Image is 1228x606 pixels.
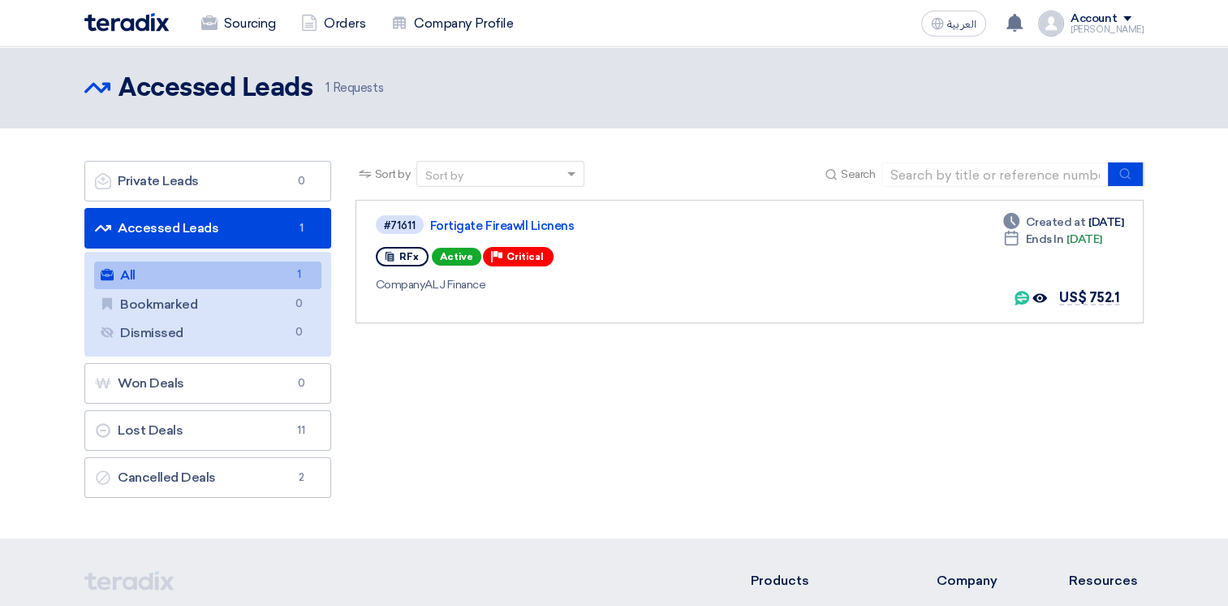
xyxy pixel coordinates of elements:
[1003,231,1102,248] div: [DATE]
[1038,11,1064,37] img: profile_test.png
[84,457,331,498] a: Cancelled Deals2
[289,296,308,313] span: 0
[425,167,463,184] div: Sort by
[325,79,383,97] span: Requests
[84,410,331,451] a: Lost Deals11
[936,571,1020,591] li: Company
[188,6,288,41] a: Sourcing
[291,470,311,486] span: 2
[947,19,976,30] span: العربية
[291,173,311,189] span: 0
[751,571,888,591] li: Products
[1071,25,1144,34] div: [PERSON_NAME]
[376,276,839,293] div: ALJ Finance
[399,251,419,262] span: RFx
[288,6,378,41] a: Orders
[506,251,544,262] span: Critical
[325,80,330,95] span: 1
[921,11,986,37] button: العربية
[94,319,321,347] a: Dismissed
[1069,571,1144,591] li: Resources
[376,278,425,292] span: Company
[384,220,416,231] div: #71611
[1059,290,1119,305] span: US$ 752.1
[84,208,331,249] a: Accessed Leads1
[1026,231,1064,248] span: Ends In
[430,219,836,233] a: Fortigate Fireawll Licnens
[1003,214,1123,231] div: [DATE]
[118,72,312,105] h2: Accessed Leads
[84,161,331,201] a: Private Leads0
[291,220,311,236] span: 1
[841,166,875,183] span: Search
[291,375,311,392] span: 0
[289,324,308,341] span: 0
[375,166,411,183] span: Sort by
[94,262,321,289] a: All
[432,248,481,266] span: Active
[84,363,331,404] a: Won Deals0
[84,13,169,32] img: Teradix logo
[1026,214,1085,231] span: Created at
[1071,12,1117,26] div: Account
[881,162,1109,187] input: Search by title or reference number
[378,6,526,41] a: Company Profile
[289,266,308,284] span: 1
[94,291,321,318] a: Bookmarked
[291,422,311,439] span: 11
